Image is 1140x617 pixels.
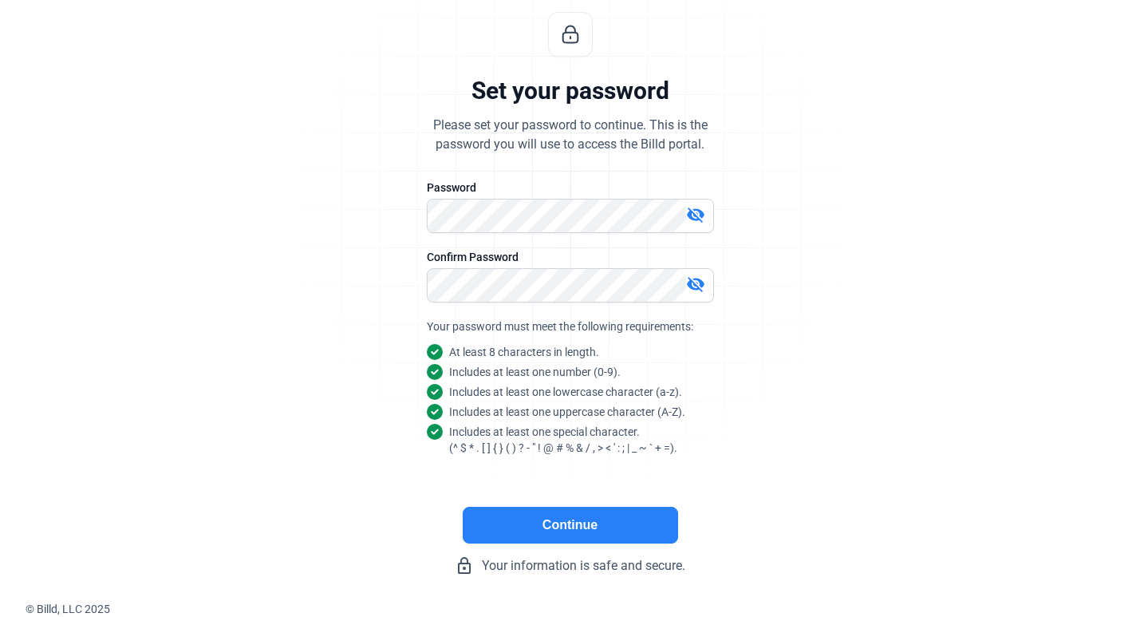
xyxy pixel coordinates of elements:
div: Password [427,180,714,196]
div: Set your password [471,76,669,106]
snap: Includes at least one special character. (^ $ * . [ ] { } ( ) ? - " ! @ # % & / , > < ' : ; | _ ~... [449,424,677,456]
div: Confirm Password [427,249,714,265]
snap: Includes at least one lowercase character (a-z). [449,384,682,400]
snap: Includes at least one uppercase character (A-Z). [449,404,685,420]
div: Your password must meet the following requirements: [427,318,714,334]
div: Please set your password to continue. This is the password you will use to access the Billd portal. [433,116,708,154]
snap: Includes at least one number (0-9). [449,364,621,380]
button: Continue [463,507,678,544]
div: © Billd, LLC 2025 [26,601,1140,617]
mat-icon: visibility_off [686,205,705,224]
snap: At least 8 characters in length. [449,344,599,360]
div: Your information is safe and secure. [331,556,810,575]
mat-icon: visibility_off [686,275,705,294]
mat-icon: lock_outline [455,556,474,575]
